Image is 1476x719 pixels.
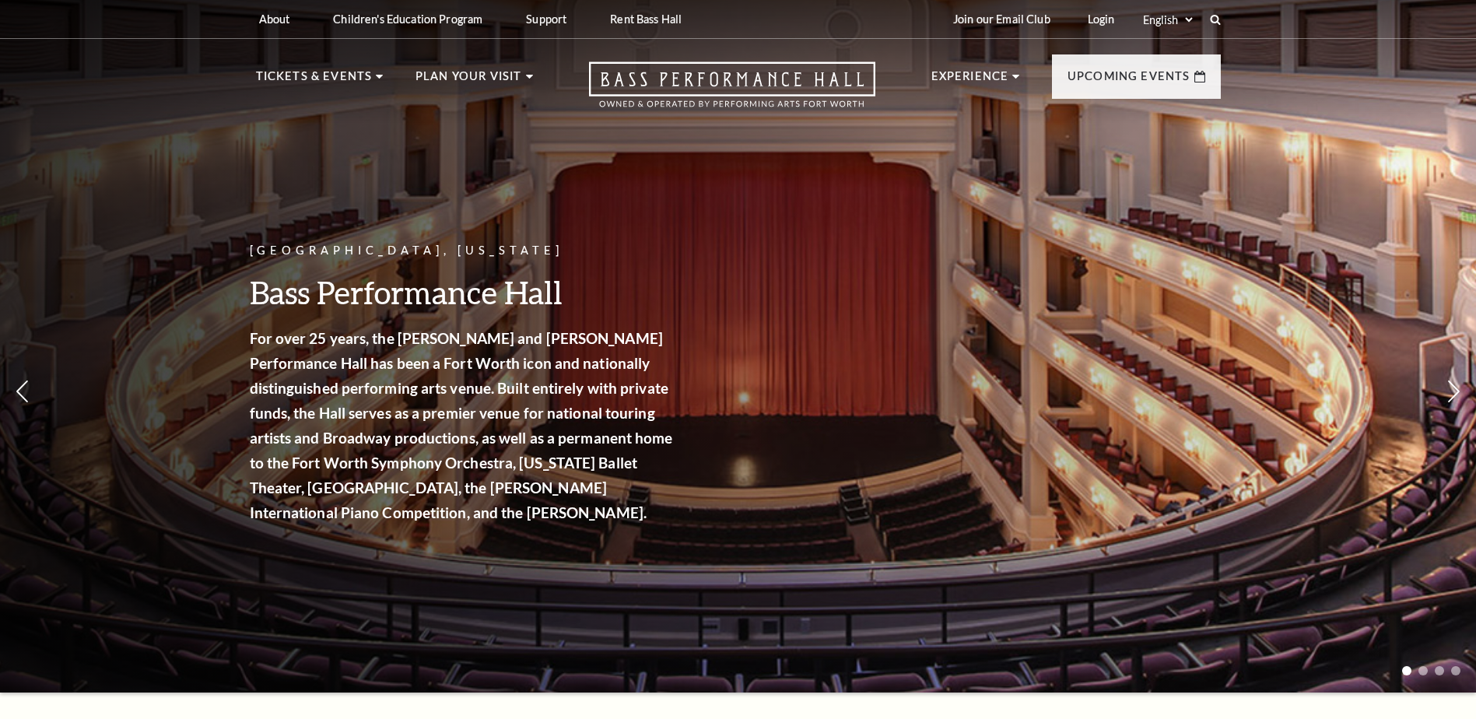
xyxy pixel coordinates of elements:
[1140,12,1195,27] select: Select:
[250,272,678,312] h3: Bass Performance Hall
[333,12,482,26] p: Children's Education Program
[250,329,673,521] strong: For over 25 years, the [PERSON_NAME] and [PERSON_NAME] Performance Hall has been a Fort Worth ico...
[1068,67,1190,95] p: Upcoming Events
[415,67,522,95] p: Plan Your Visit
[610,12,682,26] p: Rent Bass Hall
[526,12,566,26] p: Support
[256,67,373,95] p: Tickets & Events
[931,67,1009,95] p: Experience
[250,241,678,261] p: [GEOGRAPHIC_DATA], [US_STATE]
[259,12,290,26] p: About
